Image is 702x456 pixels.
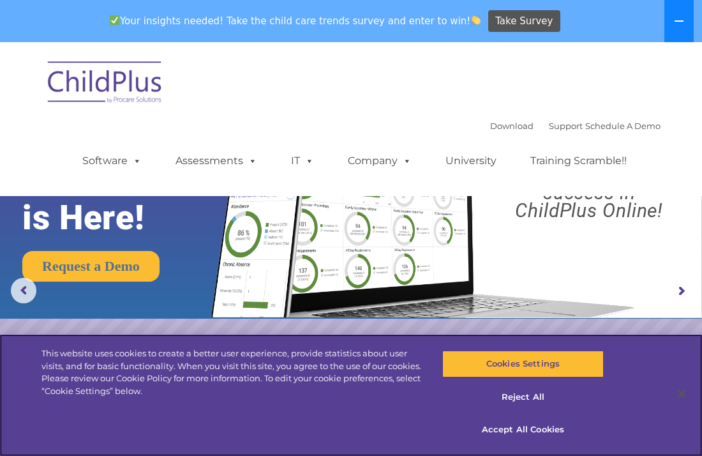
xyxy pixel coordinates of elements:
[442,351,604,377] button: Cookies Settings
[22,122,246,237] rs-layer: The Future of ChildPlus is Here!
[490,121,534,131] a: Download
[518,148,639,174] a: Training Scramble!!
[335,148,424,174] a: Company
[490,121,661,131] font: |
[549,121,583,131] a: Support
[442,416,604,443] button: Accept All Cookies
[104,8,486,33] span: Your insights needed! Take the child care trends survey and enter to win!
[278,148,327,174] a: IT
[442,384,604,411] button: Reject All
[495,10,553,33] span: Take Survey
[668,380,696,408] button: Close
[163,148,270,174] a: Assessments
[471,15,481,25] img: 👏
[433,148,509,174] a: University
[70,148,154,174] a: Software
[41,347,421,397] div: This website uses cookies to create a better user experience, provide statistics about user visit...
[485,130,693,220] rs-layer: Boost your productivity and streamline your success in ChildPlus Online!
[41,52,169,116] img: ChildPlus by Procare Solutions
[22,251,160,282] a: Request a Demo
[110,15,119,25] img: ✅
[585,121,661,131] a: Schedule A Demo
[488,10,560,33] a: Take Survey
